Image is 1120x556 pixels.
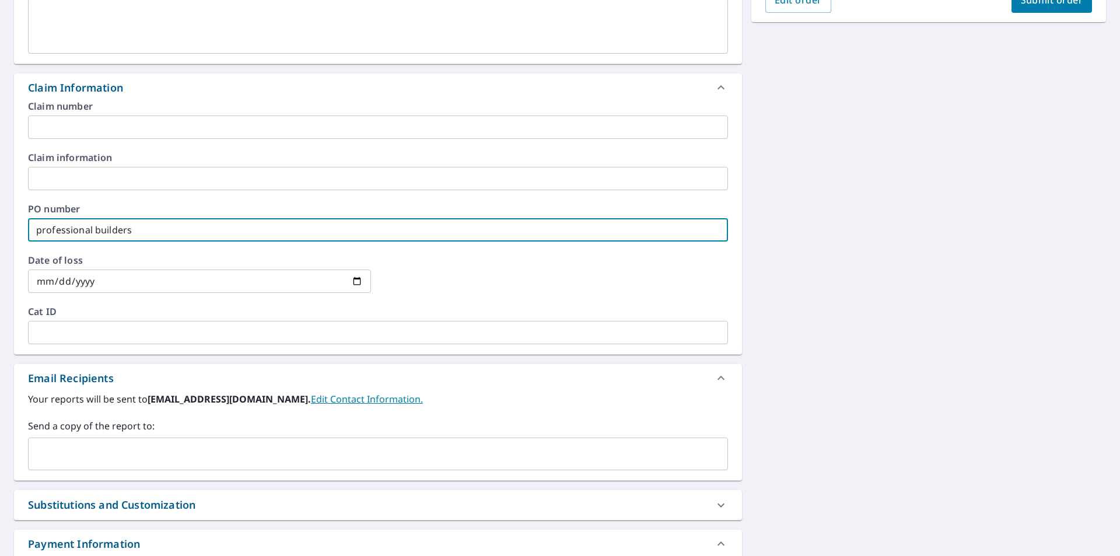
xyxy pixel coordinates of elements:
[311,393,423,405] a: EditContactInfo
[28,204,728,214] label: PO number
[28,536,140,552] div: Payment Information
[28,307,728,316] label: Cat ID
[14,74,742,102] div: Claim Information
[14,490,742,520] div: Substitutions and Customization
[28,370,114,386] div: Email Recipients
[28,392,728,406] label: Your reports will be sent to
[14,364,742,392] div: Email Recipients
[148,393,311,405] b: [EMAIL_ADDRESS][DOMAIN_NAME].
[28,153,728,162] label: Claim information
[28,80,123,96] div: Claim Information
[28,256,371,265] label: Date of loss
[28,102,728,111] label: Claim number
[28,497,195,513] div: Substitutions and Customization
[28,419,728,433] label: Send a copy of the report to:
